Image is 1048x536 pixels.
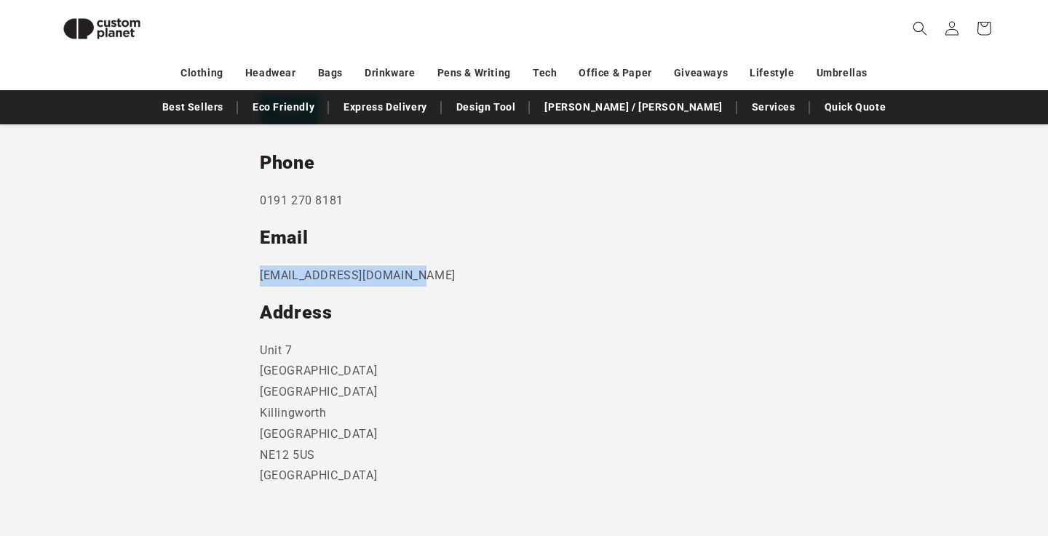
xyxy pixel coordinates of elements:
iframe: Chat Widget [798,379,1048,536]
a: Headwear [245,60,296,86]
a: Eco Friendly [245,95,322,120]
a: Clothing [180,60,223,86]
a: Express Delivery [336,95,434,120]
a: Services [745,95,803,120]
p: [EMAIL_ADDRESS][DOMAIN_NAME] [260,265,788,287]
summary: Search [904,12,936,44]
a: Quick Quote [817,95,894,120]
a: [PERSON_NAME] / [PERSON_NAME] [537,95,729,120]
a: Lifestyle [750,60,794,86]
a: Design Tool [449,95,523,120]
h2: Address [260,301,788,324]
a: Drinkware [365,60,415,86]
a: Bags [318,60,343,86]
p: Unit 7 [GEOGRAPHIC_DATA] [GEOGRAPHIC_DATA] Killingworth [GEOGRAPHIC_DATA] NE12 5US [GEOGRAPHIC_DATA] [260,340,788,487]
a: Umbrellas [817,60,868,86]
h2: Email [260,226,788,249]
a: Pens & Writing [437,60,511,86]
p: 0191 270 8181 [260,191,788,212]
a: Best Sellers [155,95,231,120]
img: Custom Planet [51,6,153,52]
a: Giveaways [674,60,728,86]
h2: Phone [260,151,788,175]
a: Tech [533,60,557,86]
a: Office & Paper [579,60,651,86]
